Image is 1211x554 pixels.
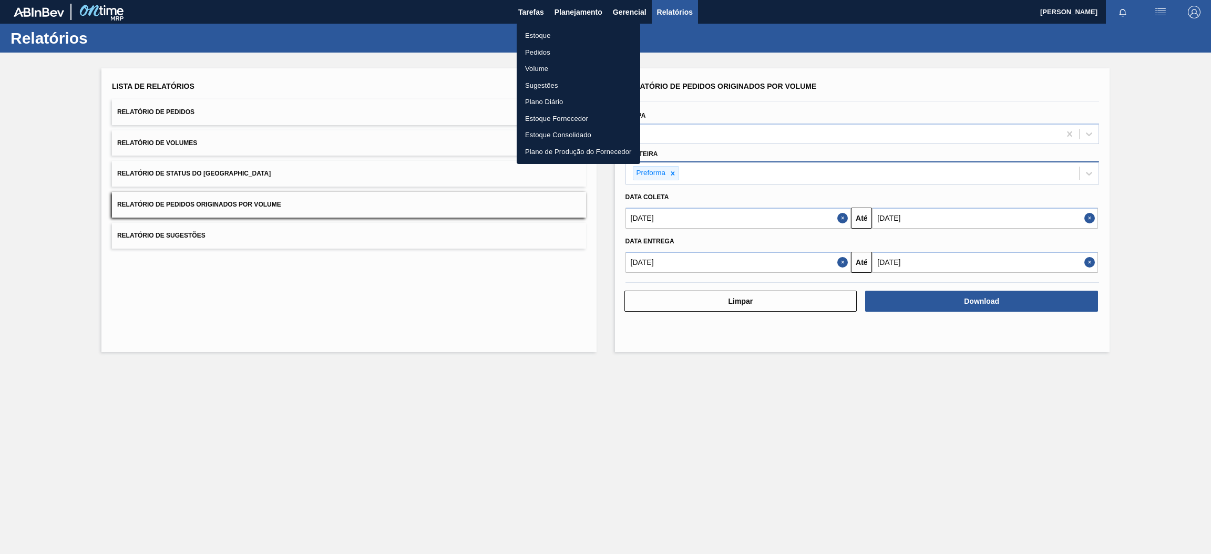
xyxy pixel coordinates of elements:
a: Plano Diário [517,94,640,110]
a: Estoque Fornecedor [517,110,640,127]
a: Volume [517,60,640,77]
a: Estoque [517,27,640,44]
a: Pedidos [517,44,640,61]
a: Estoque Consolidado [517,127,640,143]
a: Plano de Produção do Fornecedor [517,143,640,160]
a: Sugestões [517,77,640,94]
